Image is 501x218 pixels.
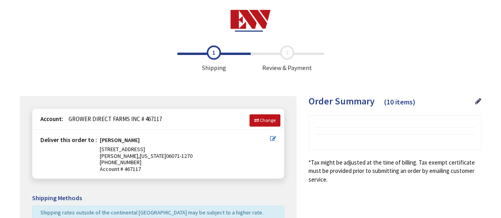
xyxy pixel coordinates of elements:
span: Shipping [177,45,251,72]
span: Change [260,117,276,123]
span: [US_STATE] [140,152,166,159]
span: Order Summary [309,95,375,107]
strong: [PERSON_NAME] [100,137,140,146]
span: [STREET_ADDRESS] [100,146,145,153]
span: (10 items) [384,97,415,106]
img: Electrical Wholesalers, Inc. [230,10,271,32]
: *Tax might be adjusted at the time of billing. Tax exempt certificate must be provided prior to s... [309,158,481,184]
span: Shipping rates outside of the continental [GEOGRAPHIC_DATA] may be subject to a higher rate. [40,209,263,216]
a: Change [250,114,280,126]
span: GROWER DIRECT FARMS INC # 467117 [65,115,162,123]
h5: Shipping Methods [32,195,284,202]
span: Account # 467117 [100,166,270,173]
strong: Account: [40,115,63,123]
span: 06071-1270 [166,152,192,159]
span: Review & Payment [251,45,324,72]
strong: Deliver this order to : [40,136,97,144]
span: [PERSON_NAME], [100,152,140,159]
span: [PHONE_NUMBER] [100,159,141,166]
